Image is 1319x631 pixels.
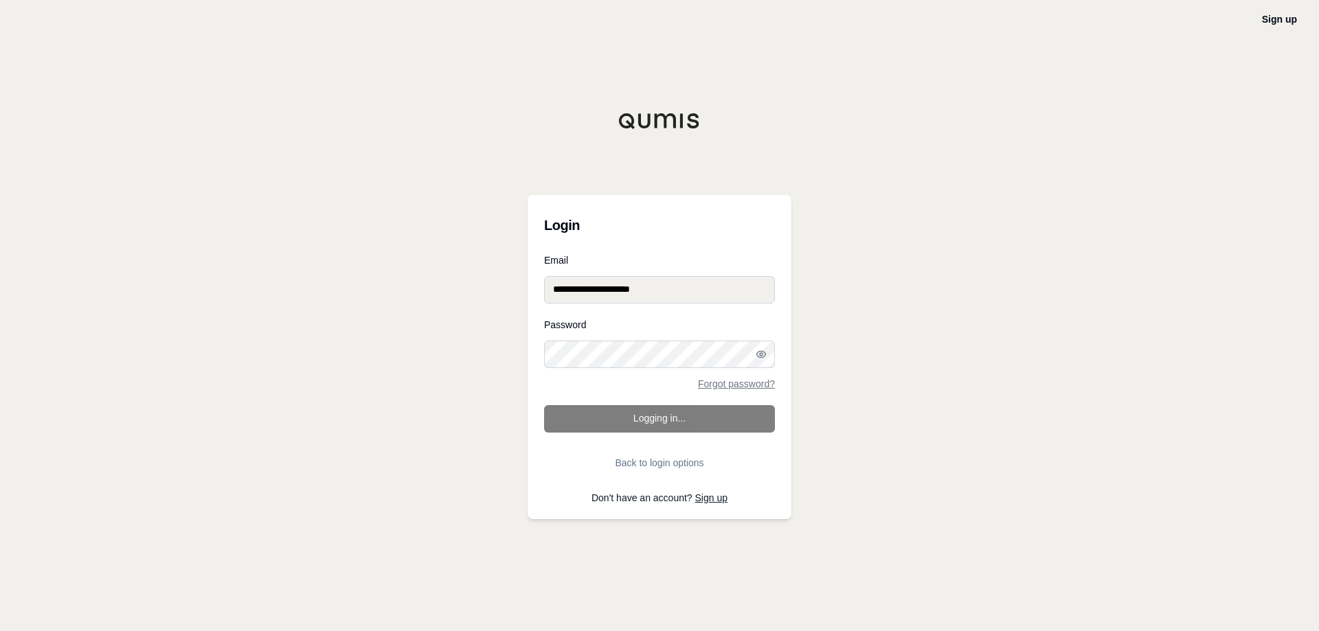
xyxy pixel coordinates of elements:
[544,320,775,330] label: Password
[544,449,775,477] button: Back to login options
[618,113,701,129] img: Qumis
[695,492,728,503] a: Sign up
[544,211,775,239] h3: Login
[1262,14,1297,25] a: Sign up
[544,493,775,503] p: Don't have an account?
[698,379,775,389] a: Forgot password?
[544,255,775,265] label: Email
